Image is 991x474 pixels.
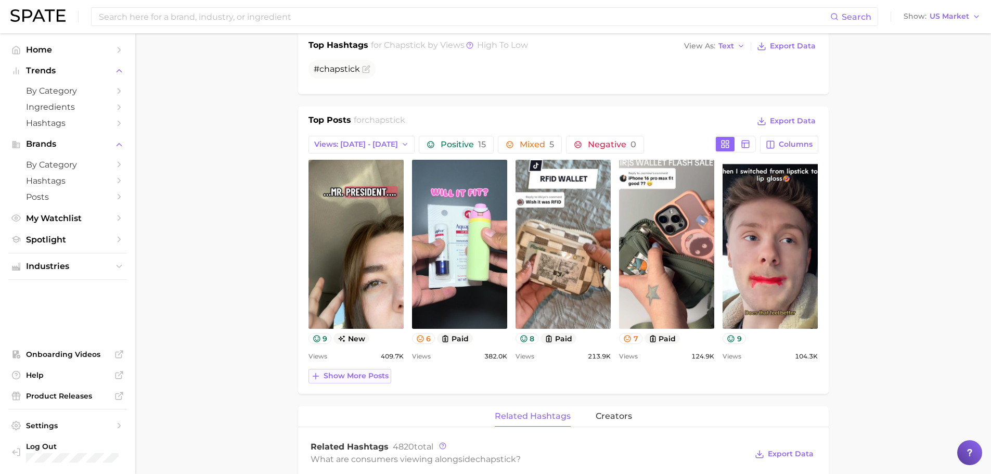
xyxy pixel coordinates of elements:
[516,333,539,344] button: 8
[588,140,636,149] span: Negative
[630,139,636,149] span: 0
[484,350,507,363] span: 382.0k
[311,452,748,466] div: What are consumers viewing alongside ?
[308,39,368,54] h1: Top Hashtags
[8,115,127,131] a: Hashtags
[770,42,816,50] span: Export Data
[478,139,486,149] span: 15
[8,189,127,205] a: Posts
[26,118,109,128] span: Hashtags
[371,39,528,54] h2: for by Views
[314,140,398,149] span: Views: [DATE] - [DATE]
[311,442,389,452] span: Related Hashtags
[26,370,109,380] span: Help
[8,136,127,152] button: Brands
[495,412,571,421] span: related hashtags
[8,347,127,362] a: Onboarding Videos
[412,333,435,344] button: 6
[723,333,746,344] button: 9
[8,259,127,274] button: Industries
[779,140,813,149] span: Columns
[393,442,433,452] span: total
[8,367,127,383] a: Help
[795,350,818,363] span: 104.3k
[362,65,370,73] button: Flag as miscategorized or irrelevant
[754,39,818,54] button: Export Data
[754,114,818,129] button: Export Data
[540,333,576,344] button: paid
[384,40,426,50] span: chapstick
[308,136,415,153] button: Views: [DATE] - [DATE]
[365,115,405,125] span: chapstick
[308,333,332,344] button: 9
[437,333,473,344] button: paid
[308,114,351,130] h1: Top Posts
[26,139,109,149] span: Brands
[314,64,360,74] span: #
[904,14,926,19] span: Show
[26,86,109,96] span: by Category
[98,8,830,25] input: Search here for a brand, industry, or ingredient
[8,157,127,173] a: by Category
[901,10,983,23] button: ShowUS Market
[26,235,109,245] span: Spotlight
[26,66,109,75] span: Trends
[930,14,969,19] span: US Market
[26,213,109,223] span: My Watchlist
[319,64,360,74] span: chapstick
[26,262,109,271] span: Industries
[760,136,818,153] button: Columns
[8,210,127,226] a: My Watchlist
[516,350,534,363] span: Views
[308,369,391,383] button: Show more posts
[26,102,109,112] span: Ingredients
[8,439,127,466] a: Log out. Currently logged in with e-mail dana.cohen@emersongroup.com.
[26,391,109,401] span: Product Releases
[26,45,109,55] span: Home
[8,173,127,189] a: Hashtags
[8,418,127,433] a: Settings
[770,117,816,125] span: Export Data
[8,83,127,99] a: by Category
[842,12,871,22] span: Search
[354,114,405,130] h2: for
[26,421,109,430] span: Settings
[681,40,748,53] button: View AsText
[412,350,431,363] span: Views
[718,43,734,49] span: Text
[8,99,127,115] a: Ingredients
[619,333,642,344] button: 7
[381,350,404,363] span: 409.7k
[26,192,109,202] span: Posts
[588,350,611,363] span: 213.9k
[26,350,109,359] span: Onboarding Videos
[723,350,741,363] span: Views
[752,447,816,462] button: Export Data
[441,140,486,149] span: Positive
[26,176,109,186] span: Hashtags
[645,333,680,344] button: paid
[475,454,516,464] span: chapstick
[333,333,369,344] span: new
[10,9,66,22] img: SPATE
[477,40,528,50] span: high to low
[619,350,638,363] span: Views
[549,139,554,149] span: 5
[393,442,414,452] span: 4820
[8,388,127,404] a: Product Releases
[8,42,127,58] a: Home
[596,412,632,421] span: creators
[8,63,127,79] button: Trends
[520,140,554,149] span: Mixed
[684,43,715,49] span: View As
[26,160,109,170] span: by Category
[308,350,327,363] span: Views
[324,371,389,380] span: Show more posts
[26,442,149,451] span: Log Out
[768,450,814,458] span: Export Data
[8,232,127,248] a: Spotlight
[691,350,714,363] span: 124.9k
